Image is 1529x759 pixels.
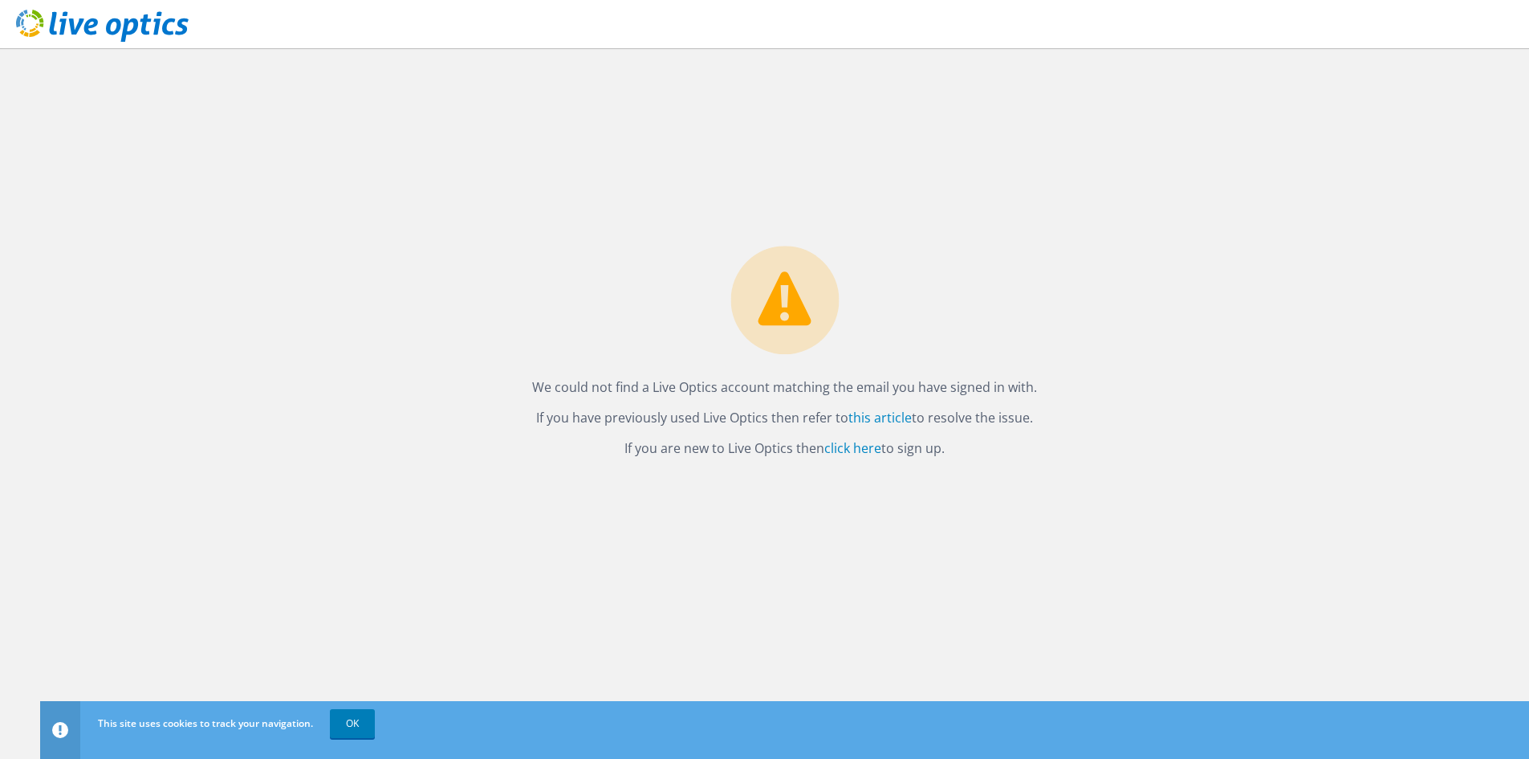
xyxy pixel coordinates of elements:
[848,409,912,426] a: this article
[532,376,1037,398] p: We could not find a Live Optics account matching the email you have signed in with.
[532,437,1037,459] p: If you are new to Live Optics then to sign up.
[532,406,1037,429] p: If you have previously used Live Optics then refer to to resolve the issue.
[98,716,313,730] span: This site uses cookies to track your navigation.
[330,709,375,738] a: OK
[824,439,881,457] a: click here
